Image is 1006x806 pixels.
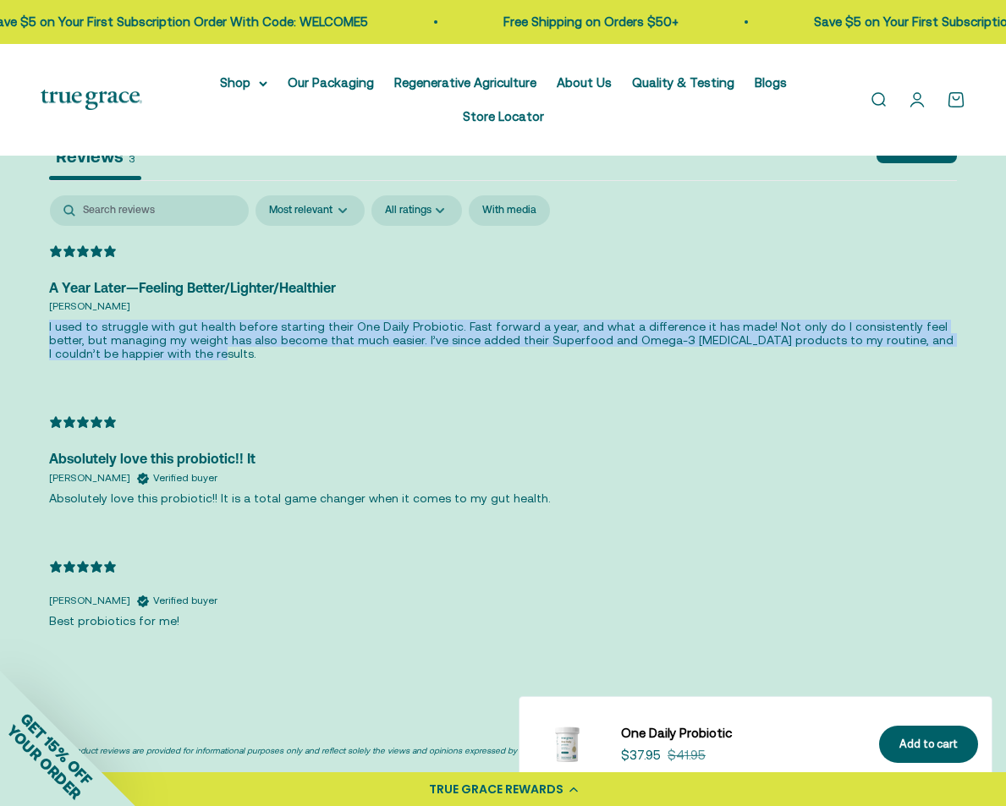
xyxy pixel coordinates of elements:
[49,137,141,180] div: Product Reviews and Questions tabs
[503,14,679,29] a: Free Shipping on Orders $50+
[153,470,217,486] span: Verified buyer
[220,73,267,93] summary: Shop
[49,320,957,360] p: I used to struggle with gut health before starting their One Daily Probiotic. Fast forward a year...
[49,593,130,609] div: [PERSON_NAME]
[3,721,85,803] span: YOUR ORDER
[49,559,117,579] div: 5 star review
[668,745,706,765] compare-at-price: $41.95
[394,75,536,90] a: Regenerative Agriculture
[49,614,957,628] p: Best probiotics for me!
[621,745,661,765] sale-price: $37.95
[621,723,859,743] a: One Daily Probiotic
[49,277,957,299] div: A Year Later—Feeling Better/Lighter/Healthier
[49,491,957,505] p: Absolutely love this probiotic!! It is a total game changer when it comes to my gut health.
[371,195,462,226] select: Filter by:
[256,195,365,226] select: Sort by:
[49,299,130,315] div: [PERSON_NAME]
[68,746,939,755] em: Product reviews are provided for informational purposes only and reflect solely the views and opi...
[429,781,563,798] div: TRUE GRACE REWARDS
[899,736,958,754] div: Add to cart
[879,726,978,764] button: Add to cart
[632,75,734,90] a: Quality & Testing
[557,75,612,90] a: About Us
[49,470,130,486] div: [PERSON_NAME]
[49,414,117,435] div: 5 star review
[17,710,96,788] span: GET 15% OFF
[755,75,787,90] a: Blogs
[153,593,217,609] span: Verified buyer
[49,448,957,470] div: Absolutely love this probiotic!! It
[50,195,249,226] input: Search
[482,204,536,216] span: With media
[129,153,135,165] small: 3
[288,75,374,90] a: Our Packaging
[49,137,141,180] button: Reviews
[463,109,544,123] a: Store Locator
[533,710,601,778] img: Daily Probiotic forDigestive and Immune Support:* - 90 Billion CFU at time of manufacturing (30 B...
[49,244,117,264] div: 5 star review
